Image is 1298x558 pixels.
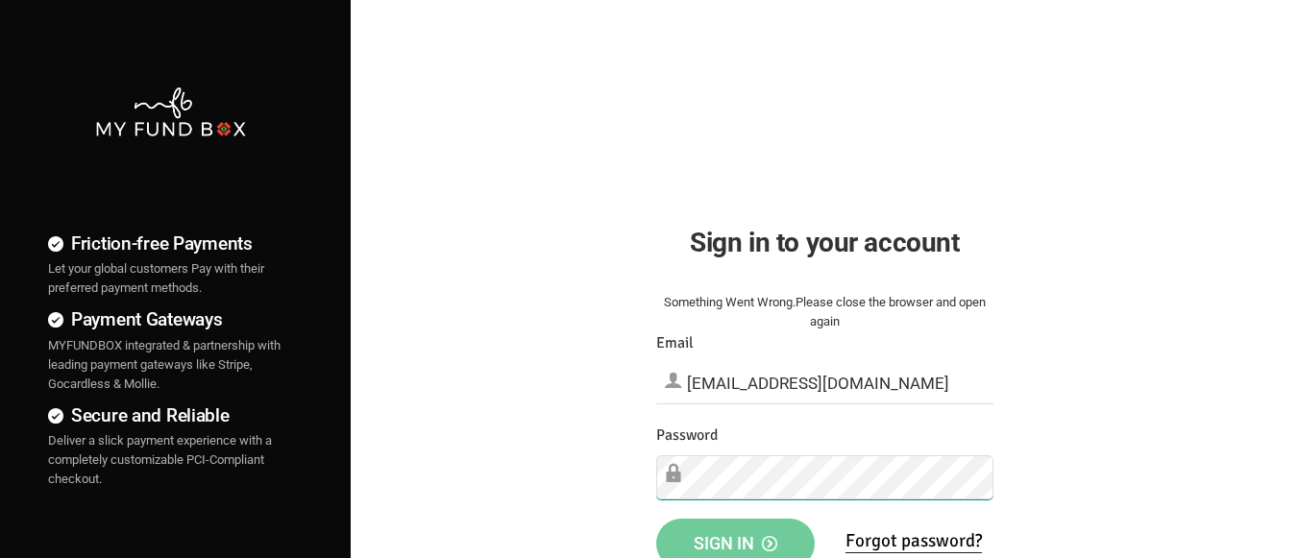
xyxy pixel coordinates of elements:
h4: Payment Gateways [48,305,293,333]
input: Email [656,362,993,404]
span: Deliver a slick payment experience with a completely customizable PCI-Compliant checkout. [48,433,272,486]
span: Let your global customers Pay with their preferred payment methods. [48,261,264,295]
label: Password [656,424,718,448]
div: Something Went Wrong.Please close the browser and open again [656,293,993,331]
label: Email [656,331,694,355]
h4: Friction-free Payments [48,230,293,257]
span: Sign in [694,533,777,553]
img: mfbwhite.png [94,85,248,138]
h2: Sign in to your account [656,222,993,263]
h4: Secure and Reliable [48,401,293,429]
span: MYFUNDBOX integrated & partnership with leading payment gateways like Stripe, Gocardless & Mollie. [48,338,281,391]
a: Forgot password? [845,529,982,553]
